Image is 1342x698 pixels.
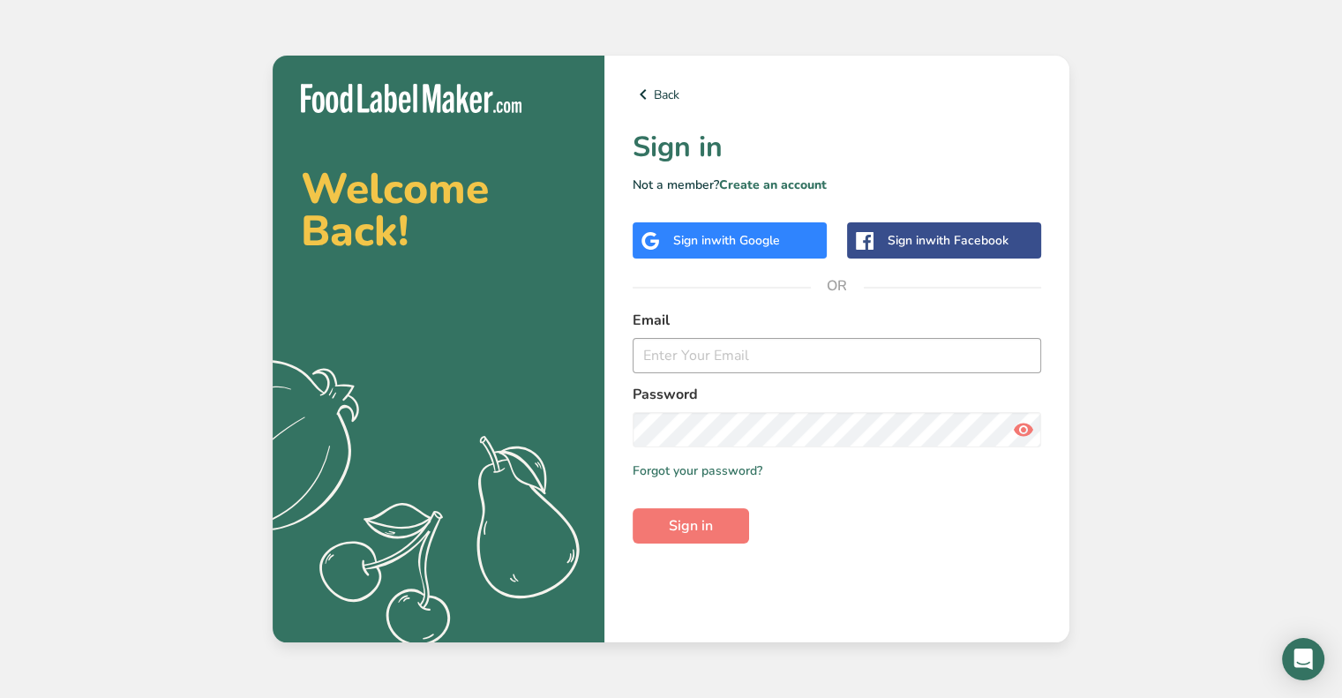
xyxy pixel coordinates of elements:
div: Open Intercom Messenger [1282,638,1324,680]
h2: Welcome Back! [301,168,576,252]
span: with Facebook [926,232,1008,249]
div: Sign in [888,231,1008,250]
span: with Google [711,232,780,249]
label: Email [633,310,1041,331]
div: Sign in [673,231,780,250]
a: Back [633,84,1041,105]
p: Not a member? [633,176,1041,194]
span: OR [811,259,864,312]
label: Password [633,384,1041,405]
a: Create an account [719,176,827,193]
a: Forgot your password? [633,462,762,480]
button: Sign in [633,508,749,544]
input: Enter Your Email [633,338,1041,373]
img: Food Label Maker [301,84,521,113]
h1: Sign in [633,126,1041,169]
span: Sign in [669,515,713,537]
